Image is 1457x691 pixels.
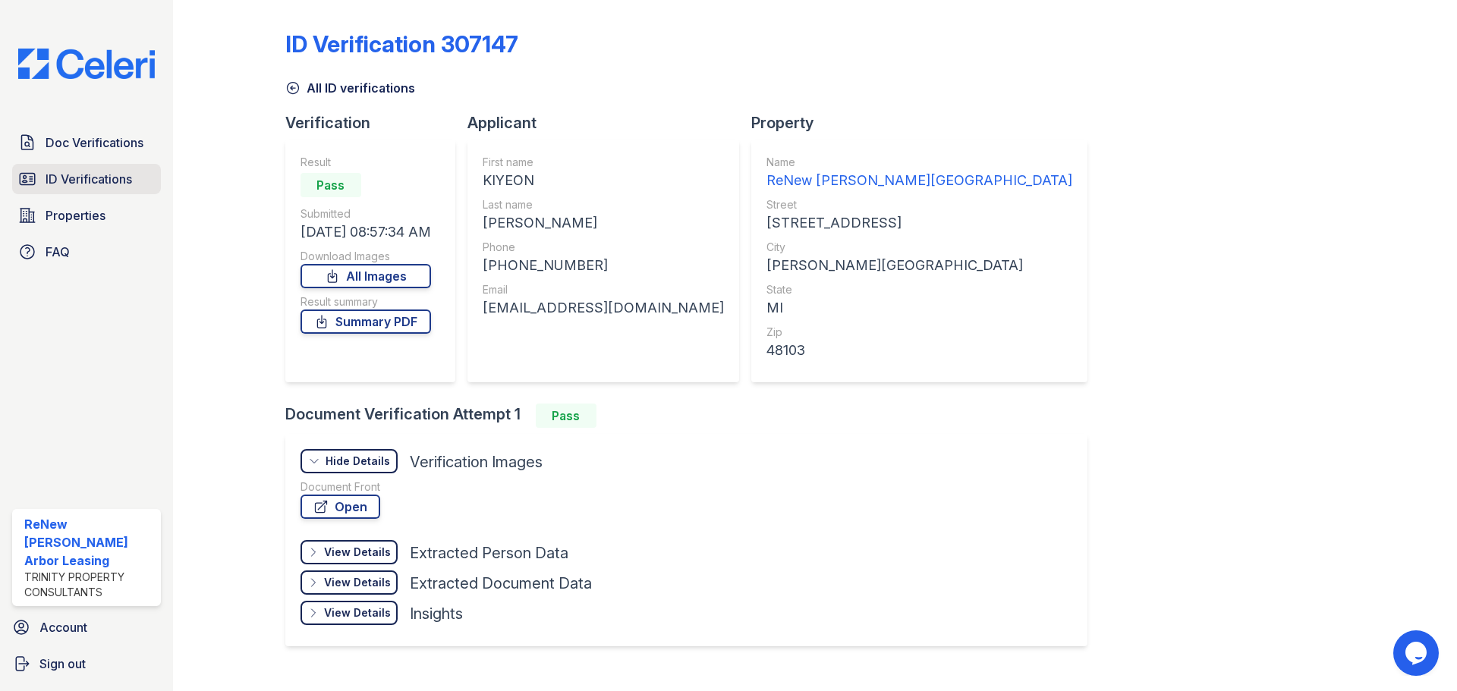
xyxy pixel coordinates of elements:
[536,404,596,428] div: Pass
[766,340,1072,361] div: 48103
[301,479,380,495] div: Document Front
[483,170,724,191] div: KIYEON
[301,309,431,334] a: Summary PDF
[285,30,518,58] div: ID Verification 307147
[410,603,463,624] div: Insights
[12,237,161,267] a: FAQ
[301,249,431,264] div: Download Images
[766,240,1072,255] div: City
[410,573,592,594] div: Extracted Document Data
[301,495,380,519] a: Open
[324,605,391,620] div: View Details
[324,575,391,590] div: View Details
[483,197,724,212] div: Last name
[12,127,161,158] a: Doc Verifications
[301,155,431,170] div: Result
[483,282,724,297] div: Email
[12,200,161,231] a: Properties
[12,164,161,194] a: ID Verifications
[751,112,1100,133] div: Property
[483,155,724,170] div: First name
[285,404,1100,428] div: Document Verification Attempt 1
[483,255,724,276] div: [PHONE_NUMBER]
[766,170,1072,191] div: ReNew [PERSON_NAME][GEOGRAPHIC_DATA]
[766,197,1072,212] div: Street
[766,297,1072,319] div: MI
[24,515,155,570] div: ReNew [PERSON_NAME] Arbor Leasing
[39,655,86,673] span: Sign out
[410,451,543,473] div: Verification Images
[483,297,724,319] div: [EMAIL_ADDRESS][DOMAIN_NAME]
[285,79,415,97] a: All ID verifications
[301,221,431,243] div: [DATE] 08:57:34 AM
[326,454,390,469] div: Hide Details
[46,206,105,225] span: Properties
[766,155,1072,191] a: Name ReNew [PERSON_NAME][GEOGRAPHIC_DATA]
[6,649,167,679] a: Sign out
[6,49,167,79] img: CE_Logo_Blue-a8612792a0a2168367f1c8372b55b34899dd931a85d93a1a3d3e32e68fde9ad4.png
[46,133,143,152] span: Doc Verifications
[483,212,724,234] div: [PERSON_NAME]
[766,212,1072,234] div: [STREET_ADDRESS]
[285,112,467,133] div: Verification
[766,255,1072,276] div: [PERSON_NAME][GEOGRAPHIC_DATA]
[24,570,155,600] div: Trinity Property Consultants
[766,282,1072,297] div: State
[766,325,1072,340] div: Zip
[39,618,87,636] span: Account
[301,173,361,197] div: Pass
[301,264,431,288] a: All Images
[46,170,132,188] span: ID Verifications
[766,155,1072,170] div: Name
[301,294,431,309] div: Result summary
[1393,630,1442,676] iframe: chat widget
[410,542,568,564] div: Extracted Person Data
[46,243,70,261] span: FAQ
[301,206,431,221] div: Submitted
[483,240,724,255] div: Phone
[324,545,391,560] div: View Details
[467,112,751,133] div: Applicant
[6,612,167,642] a: Account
